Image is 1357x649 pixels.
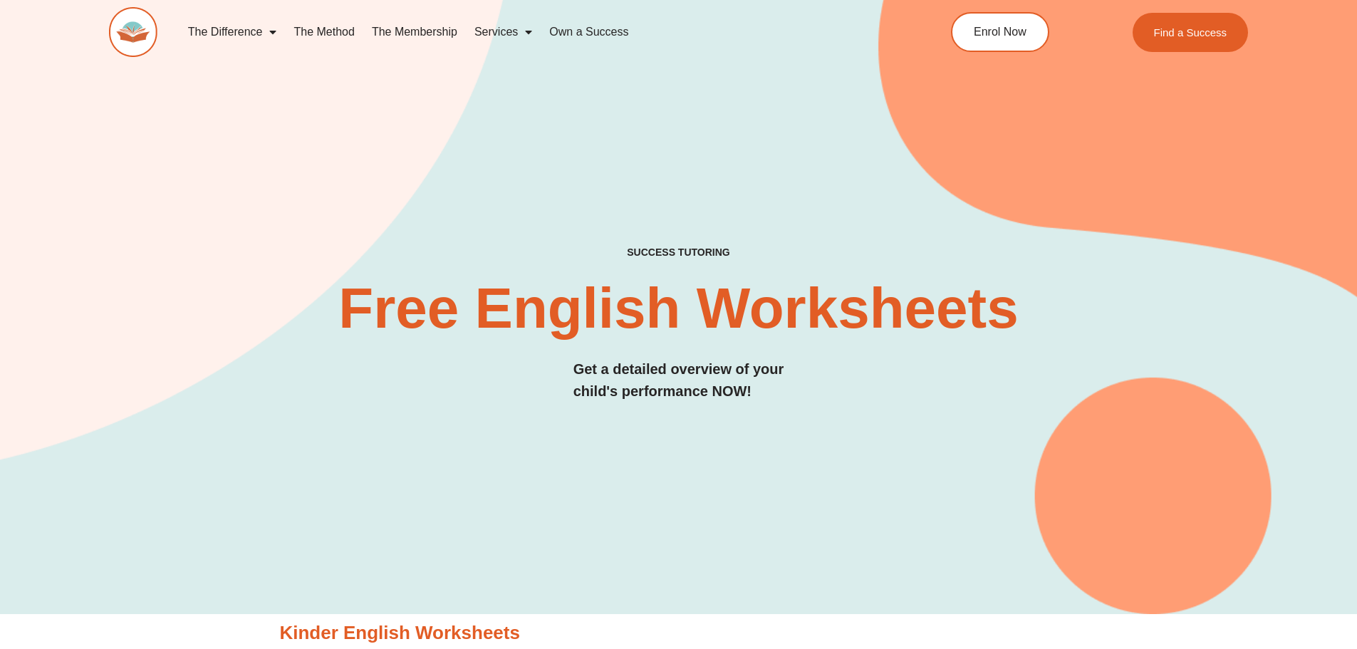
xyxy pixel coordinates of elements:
a: The Difference [180,16,286,48]
a: Find a Success [1133,13,1249,52]
h2: Free English Worksheets​ [303,280,1055,337]
a: Enrol Now [951,12,1049,52]
h4: SUCCESS TUTORING​ [510,246,848,259]
a: The Membership [363,16,466,48]
a: The Method [285,16,363,48]
span: Find a Success [1154,27,1227,38]
span: Enrol Now [974,26,1026,38]
h3: Kinder English Worksheets [280,621,1078,645]
a: Own a Success [541,16,637,48]
a: Services [466,16,541,48]
nav: Menu [180,16,886,48]
h3: Get a detailed overview of your child's performance NOW! [573,358,784,403]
